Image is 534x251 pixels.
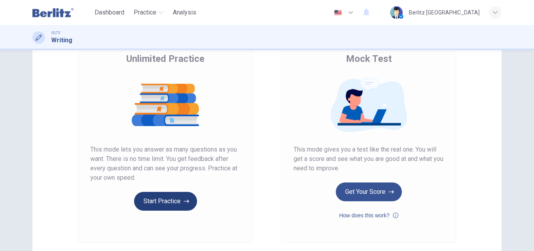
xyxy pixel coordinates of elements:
[346,52,392,65] span: Mock Test
[173,8,196,17] span: Analysis
[126,52,204,65] span: Unlimited Practice
[51,30,60,36] span: IELTS
[333,10,343,16] img: en
[51,36,72,45] h1: Writing
[95,8,124,17] span: Dashboard
[131,5,167,20] button: Practice
[134,192,197,211] button: Start Practice
[134,8,156,17] span: Practice
[90,145,240,182] span: This mode lets you answer as many questions as you want. There is no time limit. You get feedback...
[390,6,403,19] img: Profile picture
[32,5,91,20] a: Berlitz Latam logo
[409,8,480,17] div: Berlitz [GEOGRAPHIC_DATA]
[339,211,398,220] button: How does this work?
[91,5,127,20] button: Dashboard
[294,145,444,173] span: This mode gives you a test like the real one. You will get a score and see what you are good at a...
[336,182,402,201] button: Get Your Score
[32,5,73,20] img: Berlitz Latam logo
[170,5,199,20] button: Analysis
